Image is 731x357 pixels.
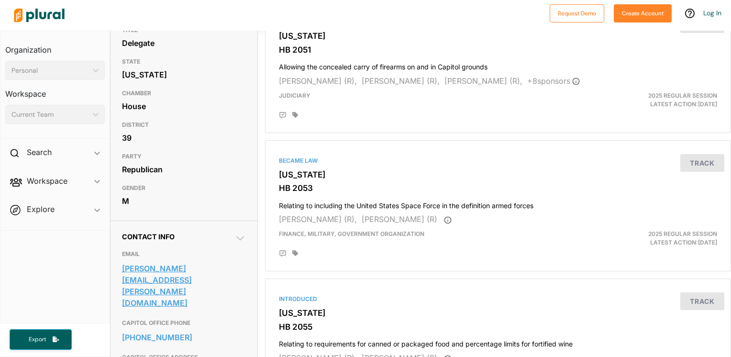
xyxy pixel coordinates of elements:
span: + 8 sponsor s [527,76,580,86]
div: Current Team [11,110,89,120]
h3: DISTRICT [122,119,246,131]
h3: STATE [122,56,246,67]
span: Finance, Military, Government Organization [279,230,424,237]
span: [PERSON_NAME] (R), [362,76,440,86]
h3: HB 2055 [279,322,717,332]
h3: [US_STATE] [279,31,717,41]
h2: Search [27,147,52,157]
h3: HB 2053 [279,183,717,193]
a: Create Account [614,8,672,18]
div: Latest Action: [DATE] [574,91,724,109]
span: [PERSON_NAME] (R) [362,214,437,224]
span: [PERSON_NAME] (R), [279,76,357,86]
h3: CAPITOL OFFICE PHONE [122,317,246,329]
button: Create Account [614,4,672,22]
span: Contact Info [122,233,175,241]
div: Add tags [292,112,298,118]
h3: [US_STATE] [279,308,717,318]
h3: Workspace [5,80,105,101]
div: M [122,194,246,208]
h3: PARTY [122,151,246,162]
button: Track [680,154,724,172]
div: Personal [11,66,89,76]
h4: Relating to requirements for canned or packaged food and percentage limits for fortified wine [279,335,717,348]
div: Add tags [292,250,298,257]
div: Latest Action: [DATE] [574,230,724,247]
span: Judiciary [279,92,310,99]
a: Request Demo [550,8,604,18]
div: Add Position Statement [279,112,287,119]
div: Became Law [279,156,717,165]
button: Request Demo [550,4,604,22]
button: Track [680,292,724,310]
div: [US_STATE] [122,67,246,82]
h3: CHAMBER [122,88,246,99]
h4: Relating to including the United States Space Force in the definition armed forces [279,197,717,210]
h3: GENDER [122,182,246,194]
div: House [122,99,246,113]
div: Republican [122,162,246,177]
div: 39 [122,131,246,145]
h3: HB 2051 [279,45,717,55]
span: [PERSON_NAME] (R), [444,76,522,86]
a: Log In [703,9,721,17]
div: Add Position Statement [279,250,287,257]
span: Export [22,335,53,344]
h3: EMAIL [122,248,246,260]
span: [PERSON_NAME] (R), [279,214,357,224]
span: 2025 Regular Session [648,230,717,237]
span: 2025 Regular Session [648,92,717,99]
div: Delegate [122,36,246,50]
a: [PERSON_NAME][EMAIL_ADDRESS][PERSON_NAME][DOMAIN_NAME] [122,261,246,310]
div: Introduced [279,295,717,303]
h3: [US_STATE] [279,170,717,179]
a: [PHONE_NUMBER] [122,330,246,345]
h4: Allowing the concealed carry of firearms on and in Capitol grounds [279,58,717,71]
button: Export [10,329,72,350]
h3: Organization [5,36,105,57]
